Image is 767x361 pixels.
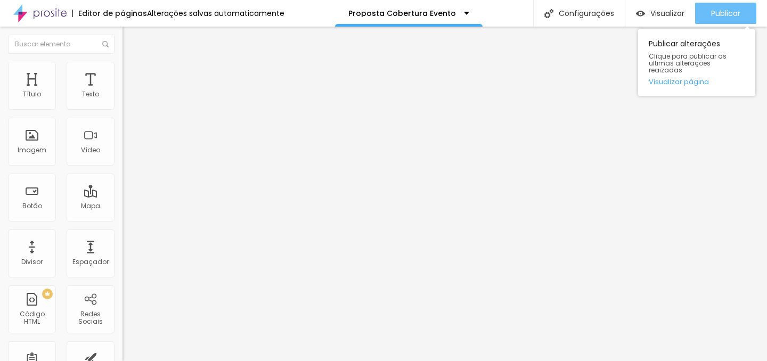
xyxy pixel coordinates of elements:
[102,41,109,47] img: Icone
[695,3,756,24] button: Publicar
[123,27,767,361] iframe: Editor
[636,9,645,18] img: view-1.svg
[21,258,43,266] div: Divisor
[81,146,100,154] div: Vídeo
[544,9,553,18] img: Icone
[650,9,684,18] span: Visualizar
[625,3,695,24] button: Visualizar
[348,10,456,17] p: Proposta Cobertura Evento
[72,258,109,266] div: Espaçador
[81,202,100,210] div: Mapa
[638,29,755,96] div: Publicar alterações
[8,35,115,54] input: Buscar elemento
[147,10,284,17] div: Alterações salvas automaticamente
[69,310,111,326] div: Redes Sociais
[22,202,42,210] div: Botão
[11,310,53,326] div: Código HTML
[711,9,740,18] span: Publicar
[649,53,745,74] span: Clique para publicar as ultimas alterações reaizadas
[649,78,745,85] a: Visualizar página
[18,146,46,154] div: Imagem
[82,91,99,98] div: Texto
[23,91,41,98] div: Título
[72,10,147,17] div: Editor de páginas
